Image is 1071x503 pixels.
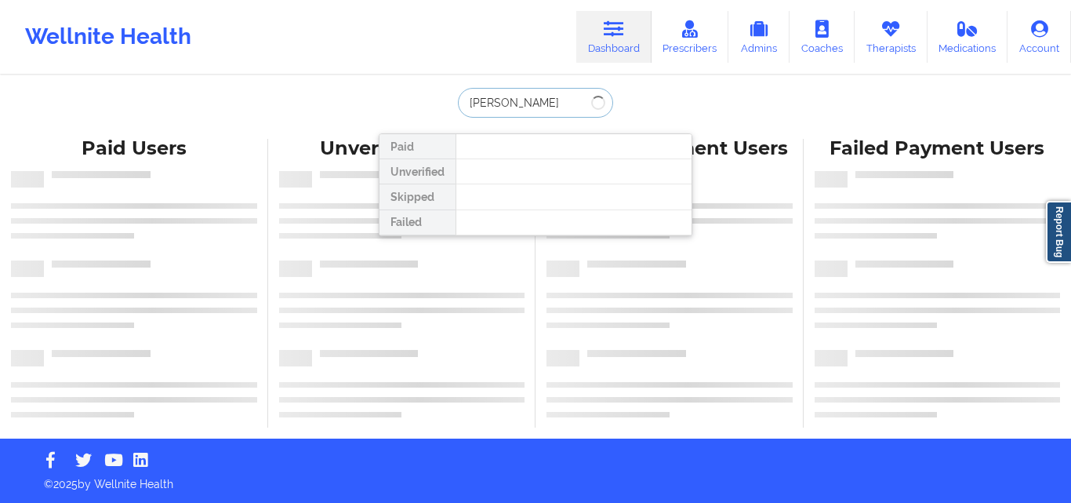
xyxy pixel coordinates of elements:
[279,137,525,161] div: Unverified Users
[379,134,456,159] div: Paid
[1007,11,1071,63] a: Account
[379,210,456,235] div: Failed
[928,11,1008,63] a: Medications
[33,465,1038,492] p: © 2025 by Wellnite Health
[379,184,456,210] div: Skipped
[728,11,790,63] a: Admins
[855,11,928,63] a: Therapists
[790,11,855,63] a: Coaches
[1046,201,1071,263] a: Report Bug
[11,137,257,161] div: Paid Users
[652,11,729,63] a: Prescribers
[815,137,1061,161] div: Failed Payment Users
[379,159,456,184] div: Unverified
[576,11,652,63] a: Dashboard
